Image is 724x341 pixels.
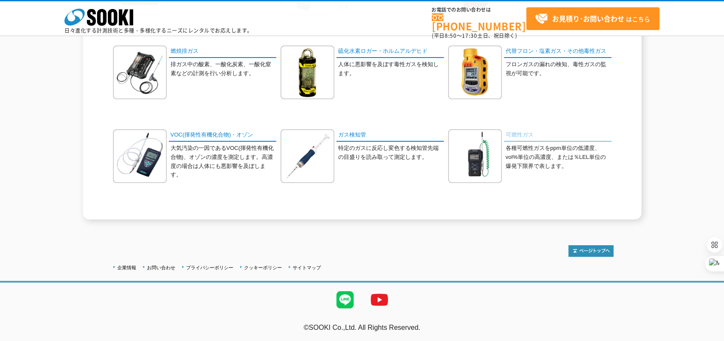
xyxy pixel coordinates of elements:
img: ガス検知管 [281,129,334,183]
a: クッキーポリシー [244,265,282,270]
a: 企業情報 [117,265,136,270]
p: 大気汚染の一因であるVOC(揮発性有機化合物)、オゾンの濃度を測定します。高濃度の場合は人体にも悪影響を及ぼします。 [171,144,276,180]
a: サイトマップ [293,265,321,270]
span: 8:50 [445,32,457,40]
a: お問い合わせ [147,265,175,270]
a: [PHONE_NUMBER] [432,13,526,31]
img: 代替フロン・塩素ガス・その他毒性ガス [448,46,502,99]
span: お電話でのお問い合わせは [432,7,526,12]
img: VOC(揮発性有機化合物)・オゾン [113,129,167,183]
img: 可燃性ガス [448,129,502,183]
a: テストMail [691,333,724,340]
a: 燃焼排ガス [169,46,276,58]
span: 17:30 [462,32,477,40]
a: お見積り･お問い合わせはこちら [526,7,660,30]
img: LINE [328,283,362,317]
p: 各種可燃性ガスをppm単位の低濃度、vol%単位の高濃度、または％LEL単位の爆発下限界で表します。 [506,144,611,170]
span: (平日 ～ 土日、祝日除く) [432,32,517,40]
p: 日々進化する計測技術と多種・多様化するニーズにレンタルでお応えします。 [64,28,253,33]
strong: お見積り･お問い合わせ [552,13,624,24]
img: YouTube [362,283,397,317]
a: 可燃性ガス [504,129,611,142]
a: プライバシーポリシー [186,265,233,270]
img: 硫化水素ロガー・ホルムアルデヒド [281,46,334,99]
a: 代替フロン・塩素ガス・その他毒性ガス [504,46,611,58]
img: 燃焼排ガス [113,46,167,99]
a: 硫化水素ロガー・ホルムアルデヒド [336,46,444,58]
span: はこちら [535,12,650,25]
p: フロンガスの漏れの検知、毒性ガスの監視が可能です。 [506,60,611,78]
p: 排ガス中の酸素、一酸化炭素、一酸化窒素などの計測を行い分析します。 [171,60,276,78]
p: 人体に悪影響を及ぼす毒性ガスを検知します。 [338,60,444,78]
p: 特定のガスに反応し変色する検知管先端の目盛りを読み取って測定します。 [338,144,444,162]
a: ガス検知管 [336,129,444,142]
a: VOC(揮発性有機化合物)・オゾン [169,129,276,142]
img: トップページへ [568,245,614,257]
